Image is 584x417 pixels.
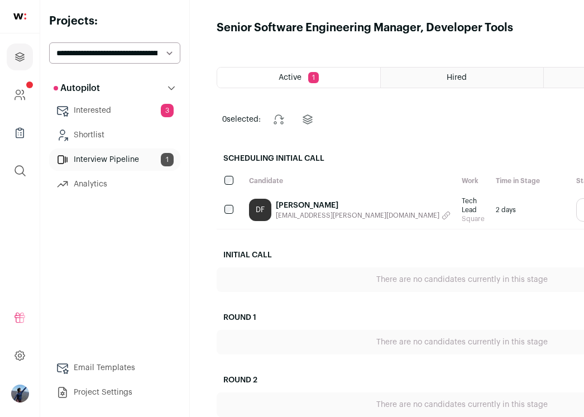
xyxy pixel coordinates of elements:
[222,116,227,123] span: 0
[161,153,174,166] span: 1
[7,119,33,146] a: Company Lists
[49,381,180,404] a: Project Settings
[381,68,543,88] a: Hired
[447,74,467,82] span: Hired
[462,196,485,214] span: Tech Lead
[7,44,33,70] a: Projects
[54,82,100,95] p: Autopilot
[49,173,180,195] a: Analytics
[222,114,261,125] span: selected:
[276,211,439,220] span: [EMAIL_ADDRESS][PERSON_NAME][DOMAIN_NAME]
[456,171,490,191] div: Work
[49,99,180,122] a: Interested3
[49,357,180,379] a: Email Templates
[161,104,174,117] span: 3
[490,191,571,229] div: 2 days
[217,20,513,36] h1: Senior Software Engineering Manager, Developer Tools
[276,200,451,211] a: [PERSON_NAME]
[265,106,292,133] button: Change stage
[13,13,26,20] img: wellfound-shorthand-0d5821cbd27db2630d0214b213865d53afaa358527fdda9d0ea32b1df1b89c2c.svg
[462,214,485,223] span: Square
[11,385,29,402] button: Open dropdown
[49,13,180,29] h2: Projects:
[11,385,29,402] img: 138806-medium_jpg
[49,124,180,146] a: Shortlist
[308,72,319,83] span: 1
[49,148,180,171] a: Interview Pipeline1
[279,74,301,82] span: Active
[7,82,33,108] a: Company and ATS Settings
[243,171,456,191] div: Candidate
[249,199,271,221] a: DF
[49,77,180,99] button: Autopilot
[490,171,571,191] div: Time in Stage
[276,211,451,220] button: [EMAIL_ADDRESS][PERSON_NAME][DOMAIN_NAME]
